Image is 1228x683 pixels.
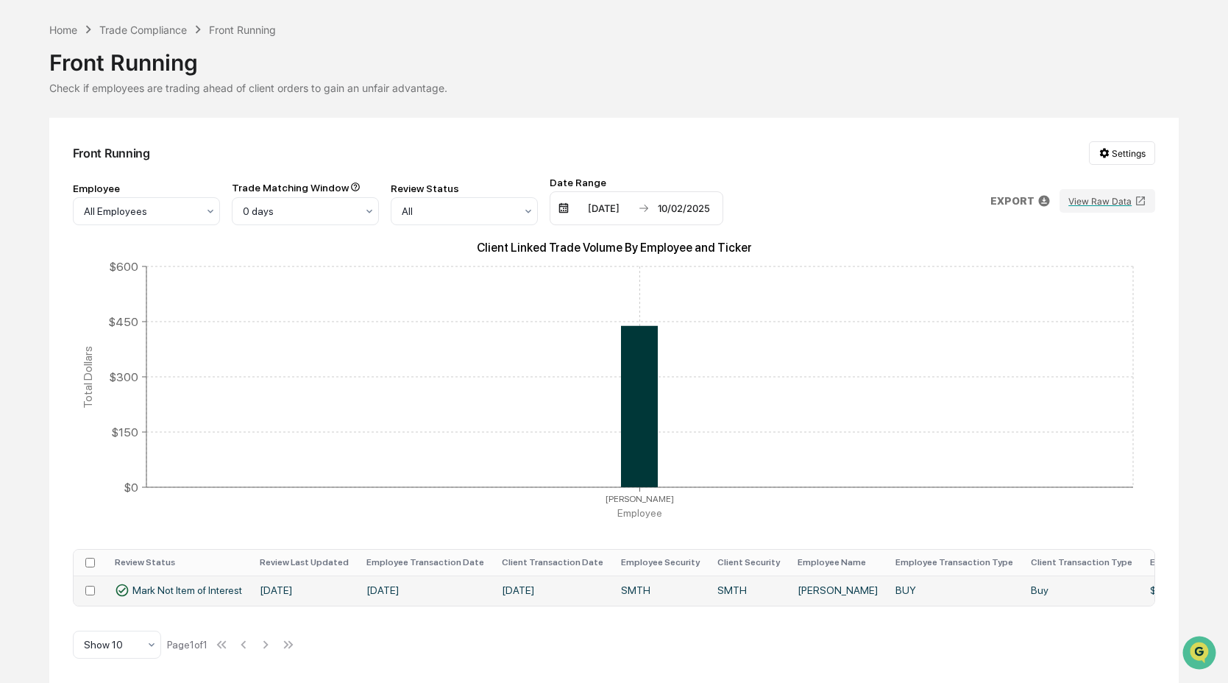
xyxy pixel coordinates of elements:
[1022,576,1141,606] td: Buy
[146,250,178,261] span: Pylon
[476,241,751,255] text: Client Linked Trade Volume By Employee and Ticker
[638,202,650,214] img: arrow right
[990,195,1034,207] p: EXPORT
[887,576,1022,606] td: BUY
[15,187,26,199] div: 🖐️
[104,249,178,261] a: Powered byPylon
[49,38,1179,76] div: Front Running
[15,215,26,227] div: 🔎
[99,24,187,36] div: Trade Compliance
[572,202,635,214] div: [DATE]
[550,177,723,188] div: Date Range
[49,82,1179,94] div: Check if employees are trading ahead of client orders to gain an unfair advantage.
[121,185,182,200] span: Attestations
[232,182,379,194] div: Trade Matching Window
[617,507,662,519] tspan: Employee
[111,425,138,439] tspan: $150
[558,202,569,214] img: calendar
[9,180,101,206] a: 🖐️Preclearance
[493,576,612,606] td: [DATE]
[73,146,150,160] div: Front Running
[887,550,1022,576] th: Employee Transaction Type
[709,550,789,576] th: Client Security
[358,576,493,606] td: [DATE]
[606,493,674,503] tspan: [PERSON_NAME]
[789,576,887,606] td: [PERSON_NAME]
[29,185,95,200] span: Preclearance
[612,576,709,606] td: SMTH
[101,180,188,206] a: 🗄️Attestations
[49,24,77,36] div: Home
[50,127,186,139] div: We're available if you need us!
[9,208,99,234] a: 🔎Data Lookup
[358,550,493,576] th: Employee Transaction Date
[1022,550,1141,576] th: Client Transaction Type
[789,550,887,576] th: Employee Name
[107,187,118,199] div: 🗄️
[251,576,358,606] td: [DATE]
[1060,189,1155,213] button: View Raw Data
[209,24,276,36] div: Front Running
[109,259,138,273] tspan: $600
[251,550,358,576] th: Review Last Updated
[124,480,138,494] tspan: $0
[15,31,268,54] p: How can we help?
[1089,141,1155,165] button: Settings
[15,113,41,139] img: 1746055101610-c473b297-6a78-478c-a979-82029cc54cd1
[709,576,789,606] td: SMTH
[1181,634,1221,674] iframe: Open customer support
[106,550,251,576] th: Review Status
[29,213,93,228] span: Data Lookup
[108,314,138,328] tspan: $450
[653,202,715,214] div: 10/02/2025
[80,345,94,408] tspan: Total Dollars
[612,550,709,576] th: Employee Security
[50,113,241,127] div: Start new chat
[132,584,242,596] span: Mark Not Item of Interest
[109,369,138,383] tspan: $300
[167,639,207,651] div: Page 1 of 1
[250,117,268,135] button: Start new chat
[493,550,612,576] th: Client Transaction Date
[391,183,538,194] div: Review Status
[73,183,220,194] div: Employee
